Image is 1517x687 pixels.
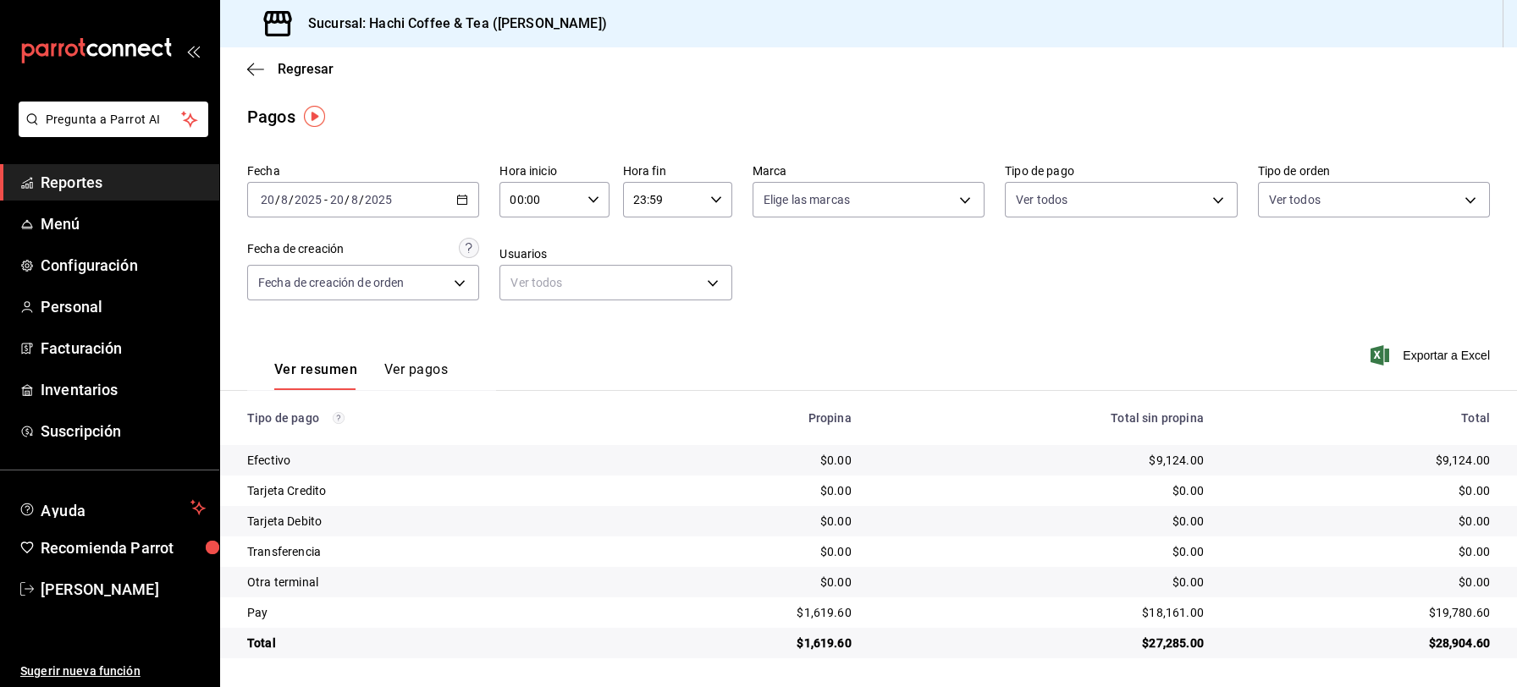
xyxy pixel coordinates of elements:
div: Tipo de pago [247,411,612,425]
div: Otra terminal [247,574,612,591]
div: navigation tabs [274,361,448,390]
div: $0.00 [639,482,852,499]
div: $0.00 [1231,574,1490,591]
span: Ayuda [41,497,184,518]
span: Menú [41,212,206,235]
div: $0.00 [1231,543,1490,560]
div: $28,904.60 [1231,635,1490,651]
div: Tarjeta Debito [247,513,612,530]
span: Personal [41,295,206,318]
span: Regresar [278,61,334,77]
label: Marca [753,165,985,177]
input: -- [260,193,275,206]
span: Sugerir nueva función [20,662,206,680]
div: Propina [639,411,852,425]
div: $1,619.60 [639,604,852,621]
span: Pregunta a Parrot AI [46,111,182,129]
svg: Los pagos realizados con Pay y otras terminales son montos brutos. [333,412,345,424]
input: ---- [364,193,393,206]
label: Fecha [247,165,479,177]
span: Configuración [41,254,206,277]
button: Pregunta a Parrot AI [19,102,208,137]
div: Ver todos [499,265,731,300]
button: Regresar [247,61,334,77]
span: Fecha de creación de orden [258,274,404,291]
h3: Sucursal: Hachi Coffee & Tea ([PERSON_NAME]) [295,14,607,34]
label: Usuarios [499,248,731,260]
span: Reportes [41,171,206,194]
div: $9,124.00 [879,452,1204,469]
input: ---- [294,193,323,206]
div: $0.00 [639,513,852,530]
div: Pagos [247,104,295,129]
label: Hora inicio [499,165,609,177]
span: Suscripción [41,420,206,442]
label: Tipo de pago [1005,165,1237,177]
span: [PERSON_NAME] [41,578,206,601]
input: -- [329,193,345,206]
span: Ver todos [1269,191,1321,208]
div: $1,619.60 [639,635,852,651]
span: / [275,193,280,206]
button: Ver pagos [384,361,448,390]
span: / [359,193,364,206]
div: Pay [247,604,612,621]
span: - [324,193,328,206]
input: -- [350,193,359,206]
label: Tipo de orden [1258,165,1490,177]
div: Total [247,635,612,651]
button: Exportar a Excel [1374,345,1490,365]
div: $18,161.00 [879,604,1204,621]
div: Total sin propina [879,411,1204,425]
div: $0.00 [639,574,852,591]
span: Elige las marcas [764,191,850,208]
div: $19,780.60 [1231,604,1490,621]
span: / [345,193,350,206]
div: $0.00 [879,513,1204,530]
span: / [289,193,294,206]
div: Total [1231,411,1490,425]
div: $0.00 [879,574,1204,591]
span: Inventarios [41,378,206,401]
span: Ver todos [1016,191,1067,208]
a: Pregunta a Parrot AI [12,123,208,140]
button: Ver resumen [274,361,357,390]
div: $0.00 [879,482,1204,499]
div: Fecha de creación [247,240,344,258]
div: $0.00 [639,543,852,560]
span: Facturación [41,337,206,360]
input: -- [280,193,289,206]
div: Efectivo [247,452,612,469]
div: $0.00 [639,452,852,469]
span: Recomienda Parrot [41,536,206,559]
img: Tooltip marker [304,106,325,127]
div: Tarjeta Credito [247,482,612,499]
div: $27,285.00 [879,635,1204,651]
label: Hora fin [623,165,732,177]
div: $0.00 [1231,513,1490,530]
button: open_drawer_menu [186,44,200,58]
div: $0.00 [1231,482,1490,499]
div: $0.00 [879,543,1204,560]
div: Transferencia [247,543,612,560]
div: $9,124.00 [1231,452,1490,469]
